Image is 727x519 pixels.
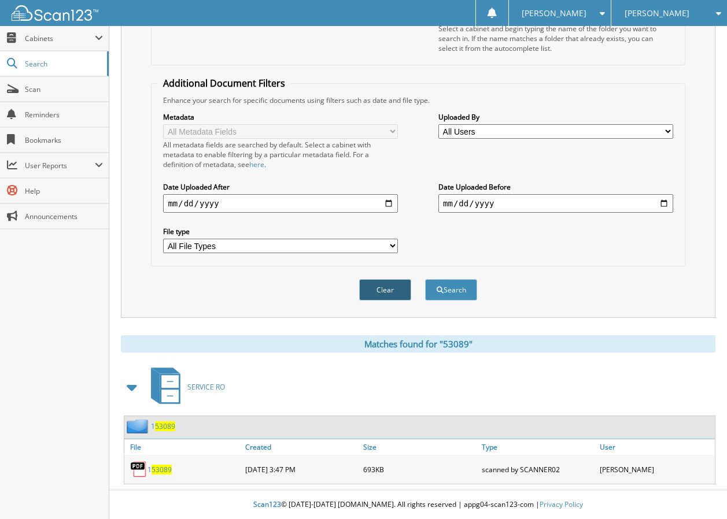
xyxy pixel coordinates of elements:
[25,186,103,196] span: Help
[163,140,398,169] div: All metadata fields are searched by default. Select a cabinet with metadata to enable filtering b...
[360,458,478,481] div: 693KB
[479,439,597,455] a: Type
[438,194,673,213] input: end
[540,499,583,509] a: Privacy Policy
[25,110,103,120] span: Reminders
[155,421,175,431] span: 53089
[157,77,291,90] legend: Additional Document Filters
[25,161,95,170] span: User Reports
[157,95,678,105] div: Enhance your search for specific documents using filters such as date and file type.
[130,461,147,478] img: PDF.png
[25,212,103,221] span: Announcements
[25,84,103,94] span: Scan
[25,135,103,145] span: Bookmarks
[147,465,172,474] a: 153089
[359,279,411,301] button: Clear
[253,499,281,509] span: Scan123
[109,491,727,519] div: © [DATE]-[DATE] [DOMAIN_NAME]. All rights reserved | appg04-scan123-com |
[144,364,225,410] a: SERVICE RO
[151,421,175,431] a: 153089
[187,382,225,392] span: SERVICE RO
[625,10,689,17] span: [PERSON_NAME]
[438,182,673,192] label: Date Uploaded Before
[242,458,360,481] div: [DATE] 3:47 PM
[163,112,398,122] label: Metadata
[479,458,597,481] div: scanned by SCANNER02
[242,439,360,455] a: Created
[597,439,715,455] a: User
[249,160,264,169] a: here
[127,419,151,433] img: folder2.png
[360,439,478,455] a: Size
[163,194,398,213] input: start
[163,227,398,236] label: File type
[522,10,586,17] span: [PERSON_NAME]
[163,182,398,192] label: Date Uploaded After
[121,335,715,353] div: Matches found for "53089"
[438,112,673,122] label: Uploaded By
[25,59,101,69] span: Search
[438,24,673,53] div: Select a cabinet and begin typing the name of the folder you want to search in. If the name match...
[25,34,95,43] span: Cabinets
[12,5,98,21] img: scan123-logo-white.svg
[425,279,477,301] button: Search
[124,439,242,455] a: File
[597,458,715,481] div: [PERSON_NAME]
[152,465,172,474] span: 53089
